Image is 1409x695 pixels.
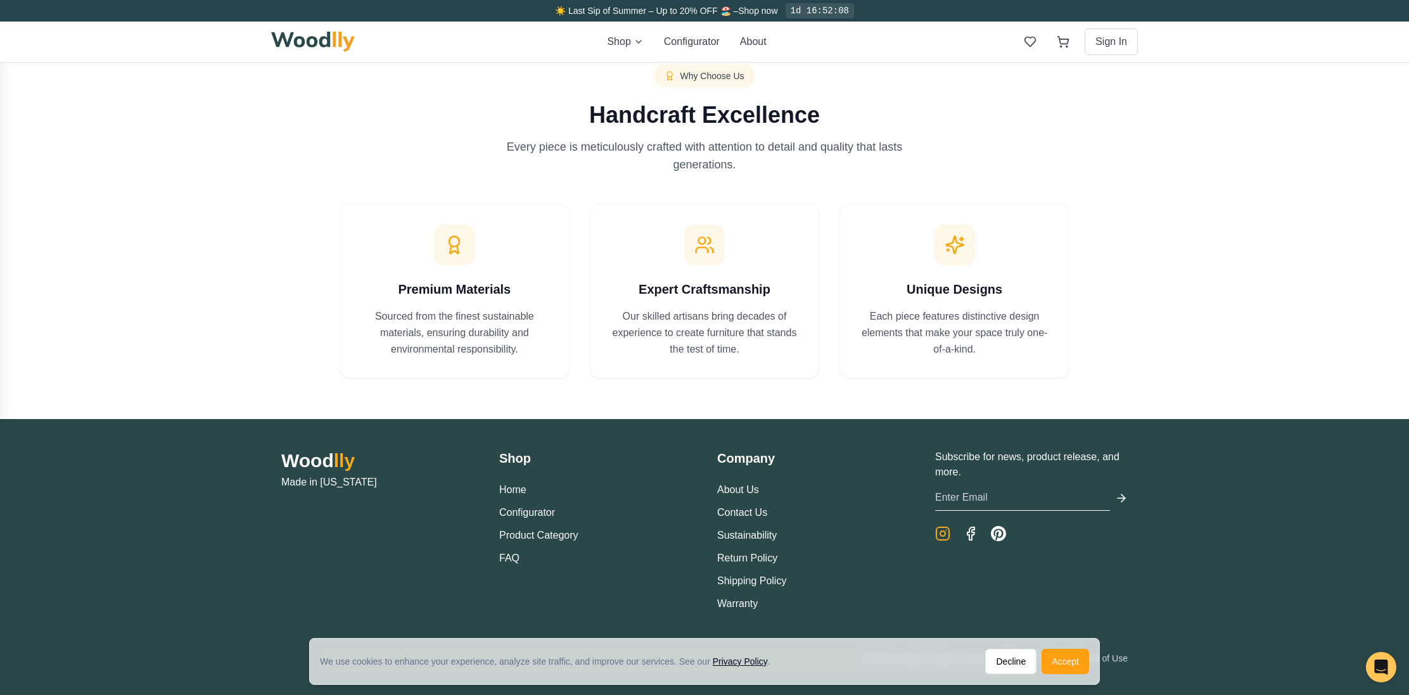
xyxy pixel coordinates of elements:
h2: Handcraft Excellence [276,103,1133,128]
div: 1d 16:52:08 [786,3,854,18]
p: Every piece is meticulously crafted with attention to detail and quality that lasts generations. [492,138,917,173]
a: FAQ [499,553,520,563]
p: Each piece features distinctive design elements that make your space truly one-of-a-kind. [860,308,1049,358]
a: Contact Us [717,507,767,518]
a: Instagram [935,526,950,541]
button: Sign In [1085,28,1138,55]
a: Home [499,484,526,495]
a: Pinterest [991,526,1006,541]
p: Subscribe for news, product release, and more. [935,449,1128,480]
a: Return Policy [717,553,777,563]
div: Open Intercom Messenger [1366,652,1396,682]
h3: Expert Craftsmanship [611,280,799,298]
input: Enter Email [935,485,1110,511]
p: Our skilled artisans bring decades of experience to create furniture that stands the test of time. [611,308,799,358]
a: Shop now [738,6,777,16]
span: lly [334,450,355,471]
a: Shipping Policy [717,575,786,586]
h3: Premium Materials [360,280,549,298]
p: Sourced from the finest sustainable materials, ensuring durability and environmental responsibility. [360,308,549,358]
button: Shop [607,34,643,49]
a: Facebook [963,526,978,541]
button: Configurator [499,505,555,520]
span: Why Choose Us [680,70,744,82]
button: Decline [985,649,1036,674]
a: Product Category [499,530,578,541]
button: Accept [1042,649,1089,674]
a: Sustainability [717,530,777,541]
a: Privacy Policy [713,656,767,667]
h3: Unique Designs [860,280,1049,298]
p: Made in [US_STATE] [281,475,474,490]
a: About Us [717,484,759,495]
h3: Company [717,449,910,467]
a: Warranty [717,598,758,609]
button: About [740,34,767,49]
div: We use cookies to enhance your experience, analyze site traffic, and improve our services. See our . [320,655,780,668]
span: ☀️ Last Sip of Summer – Up to 20% OFF 🏖️ – [555,6,738,16]
h2: Wood [281,449,474,472]
h3: Shop [499,449,692,467]
button: Configurator [664,34,720,49]
img: Woodlly [271,32,355,52]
